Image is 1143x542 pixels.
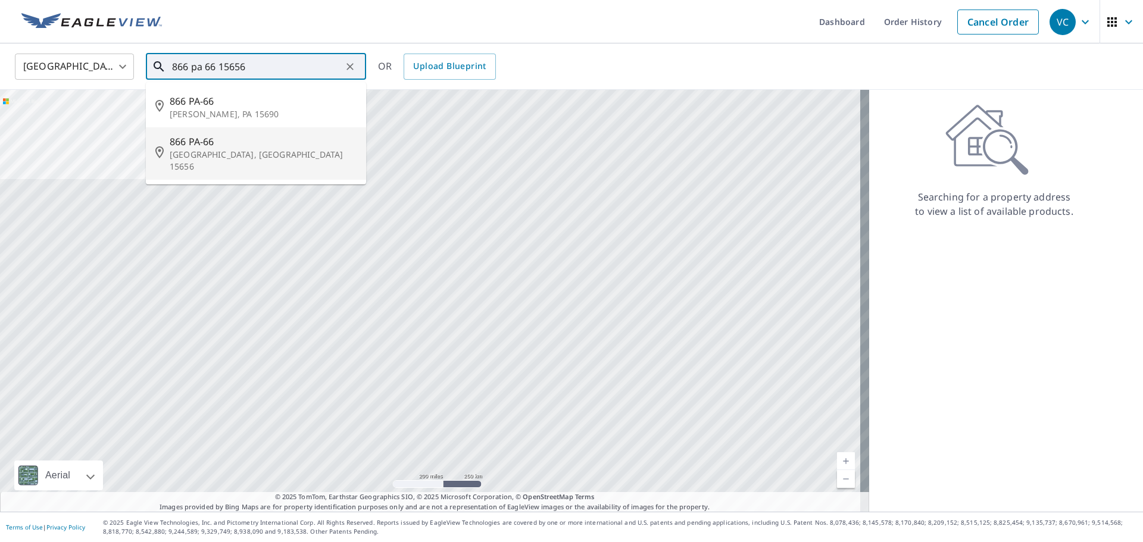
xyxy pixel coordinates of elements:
img: EV Logo [21,13,162,31]
a: Privacy Policy [46,523,85,531]
p: | [6,524,85,531]
a: Current Level 5, Zoom In [837,452,855,470]
a: Upload Blueprint [404,54,495,80]
a: Current Level 5, Zoom Out [837,470,855,488]
a: OpenStreetMap [523,492,573,501]
p: [GEOGRAPHIC_DATA], [GEOGRAPHIC_DATA] 15656 [170,149,357,173]
button: Clear [342,58,358,75]
p: Searching for a property address to view a list of available products. [914,190,1074,218]
div: VC [1050,9,1076,35]
div: [GEOGRAPHIC_DATA] [15,50,134,83]
a: Terms of Use [6,523,43,531]
p: [PERSON_NAME], PA 15690 [170,108,357,120]
div: Aerial [14,460,103,490]
span: © 2025 TomTom, Earthstar Geographics SIO, © 2025 Microsoft Corporation, © [275,492,595,502]
span: Upload Blueprint [413,59,486,74]
a: Cancel Order [957,10,1039,35]
a: Terms [575,492,595,501]
div: OR [378,54,496,80]
input: Search by address or latitude-longitude [172,50,342,83]
span: 866 PA-66 [170,94,357,108]
span: 866 PA-66 [170,134,357,149]
p: © 2025 Eagle View Technologies, Inc. and Pictometry International Corp. All Rights Reserved. Repo... [103,518,1137,536]
div: Aerial [42,460,74,490]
